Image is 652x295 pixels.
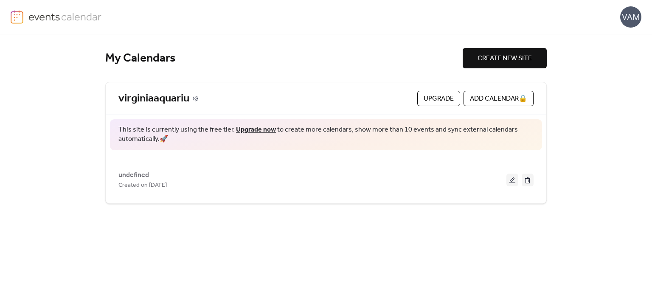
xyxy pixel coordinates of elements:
[118,173,149,177] a: undefined
[463,48,547,68] button: CREATE NEW SITE
[424,94,454,104] span: Upgrade
[620,6,641,28] div: VAM
[11,10,23,24] img: logo
[28,10,102,23] img: logo-type
[417,91,460,106] button: Upgrade
[118,170,149,180] span: undefined
[236,123,276,136] a: Upgrade now
[118,125,534,144] span: This site is currently using the free tier. to create more calendars, show more than 10 events an...
[105,51,463,66] div: My Calendars
[118,92,189,106] a: virginiaaquariu
[118,180,167,191] span: Created on [DATE]
[478,53,532,64] span: CREATE NEW SITE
